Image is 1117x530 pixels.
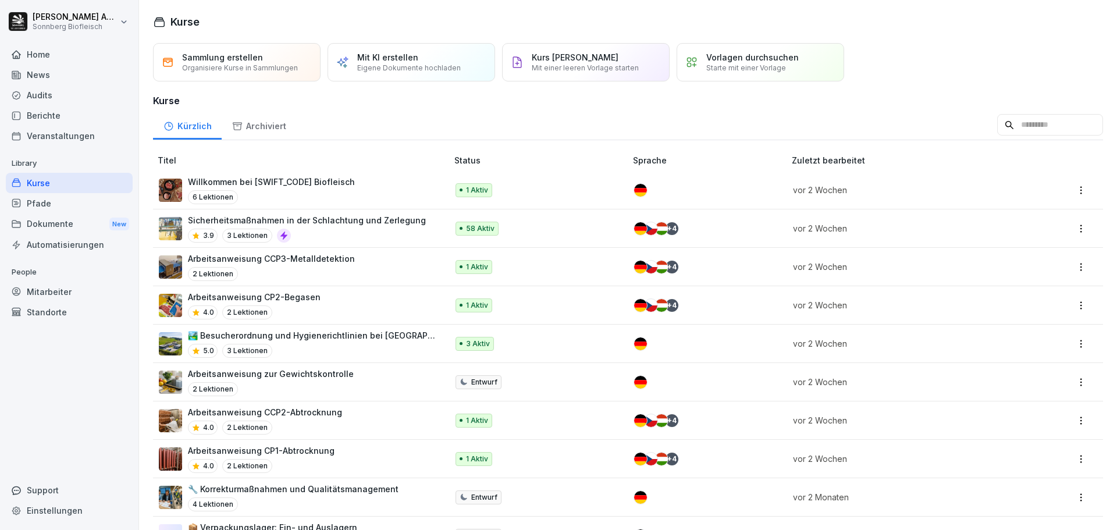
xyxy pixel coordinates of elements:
[109,218,129,231] div: New
[159,179,182,202] img: vq64qnx387vm2euztaeei3pt.png
[188,444,335,457] p: Arbeitsanweisung CP1-Abtrocknung
[357,63,461,72] p: Eigene Dokumente hochladen
[645,414,657,427] img: cz.svg
[634,453,647,465] img: de.svg
[666,222,678,235] div: + 4
[793,261,1009,273] p: vor 2 Wochen
[645,261,657,273] img: cz.svg
[159,409,182,432] img: kcy5zsy084eomyfwy436ysas.png
[33,12,118,22] p: [PERSON_NAME] Anibas
[188,497,238,511] p: 4 Lektionen
[6,214,133,235] div: Dokumente
[532,52,618,62] p: Kurs [PERSON_NAME]
[645,453,657,465] img: cz.svg
[6,85,133,105] a: Audits
[6,234,133,255] div: Automatisierungen
[357,52,418,62] p: Mit KI erstellen
[6,193,133,214] a: Pfade
[188,406,342,418] p: Arbeitsanweisung CCP2-Abtrocknung
[203,230,214,241] p: 3.9
[159,294,182,317] img: hj9o9v8kzxvzc93uvlzx86ct.png
[6,214,133,235] a: DokumenteNew
[655,222,668,235] img: hu.svg
[655,299,668,312] img: hu.svg
[159,371,182,394] img: gfrt4v3ftnksrv5de50xy3ff.png
[793,453,1009,465] p: vor 2 Wochen
[6,302,133,322] a: Standorte
[634,337,647,350] img: de.svg
[792,154,1023,166] p: Zuletzt bearbeitet
[158,154,450,166] p: Titel
[188,382,238,396] p: 2 Lektionen
[170,14,200,30] h1: Kurse
[188,214,426,226] p: Sicherheitsmaßnahmen in der Schlachtung und Zerlegung
[634,376,647,389] img: de.svg
[645,222,657,235] img: cz.svg
[6,263,133,282] p: People
[6,154,133,173] p: Library
[33,23,118,31] p: Sonnberg Biofleisch
[203,461,214,471] p: 4.0
[6,65,133,85] a: News
[793,414,1009,426] p: vor 2 Wochen
[655,414,668,427] img: hu.svg
[188,291,321,303] p: Arbeitsanweisung CP2-Begasen
[203,422,214,433] p: 4.0
[222,459,272,473] p: 2 Lektionen
[633,154,787,166] p: Sprache
[666,414,678,427] div: + 4
[466,300,488,311] p: 1 Aktiv
[188,267,238,281] p: 2 Lektionen
[188,329,436,342] p: 🏞️ Besucherordnung und Hygienerichtlinien bei [GEOGRAPHIC_DATA]
[6,126,133,146] div: Veranstaltungen
[222,344,272,358] p: 3 Lektionen
[153,110,222,140] a: Kürzlich
[188,368,354,380] p: Arbeitsanweisung zur Gewichtskontrolle
[634,222,647,235] img: de.svg
[159,447,182,471] img: mphigpm8jrcai41dtx68as7p.png
[706,63,786,72] p: Starte mit einer Vorlage
[6,282,133,302] a: Mitarbeiter
[466,262,488,272] p: 1 Aktiv
[466,415,488,426] p: 1 Aktiv
[159,255,182,279] img: pb7on1m2g7igak9wb3620wd1.png
[159,217,182,240] img: bg9xlr7342z5nsf7ao8e1prm.png
[655,453,668,465] img: hu.svg
[222,110,296,140] a: Archiviert
[666,261,678,273] div: + 4
[203,307,214,318] p: 4.0
[203,346,214,356] p: 5.0
[188,252,355,265] p: Arbeitsanweisung CCP3-Metalldetektion
[188,483,399,495] p: 🔧 Korrekturmaßnahmen und Qualitätsmanagement
[645,299,657,312] img: cz.svg
[454,154,628,166] p: Status
[793,337,1009,350] p: vor 2 Wochen
[706,52,799,62] p: Vorlagen durchsuchen
[466,223,495,234] p: 58 Aktiv
[666,299,678,312] div: + 4
[153,94,1103,108] h3: Kurse
[793,491,1009,503] p: vor 2 Monaten
[6,44,133,65] a: Home
[188,176,355,188] p: Willkommen bei [SWIFT_CODE] Biofleisch
[793,184,1009,196] p: vor 2 Wochen
[6,480,133,500] div: Support
[634,491,647,504] img: de.svg
[159,332,182,355] img: roi77fylcwzaflh0hwjmpm1w.png
[6,173,133,193] a: Kurse
[182,52,263,62] p: Sammlung erstellen
[793,299,1009,311] p: vor 2 Wochen
[793,376,1009,388] p: vor 2 Wochen
[159,486,182,509] img: d4g3ucugs9wd5ibohranwvgh.png
[6,105,133,126] div: Berichte
[6,500,133,521] a: Einstellungen
[471,377,497,387] p: Entwurf
[466,339,490,349] p: 3 Aktiv
[182,63,298,72] p: Organisiere Kurse in Sammlungen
